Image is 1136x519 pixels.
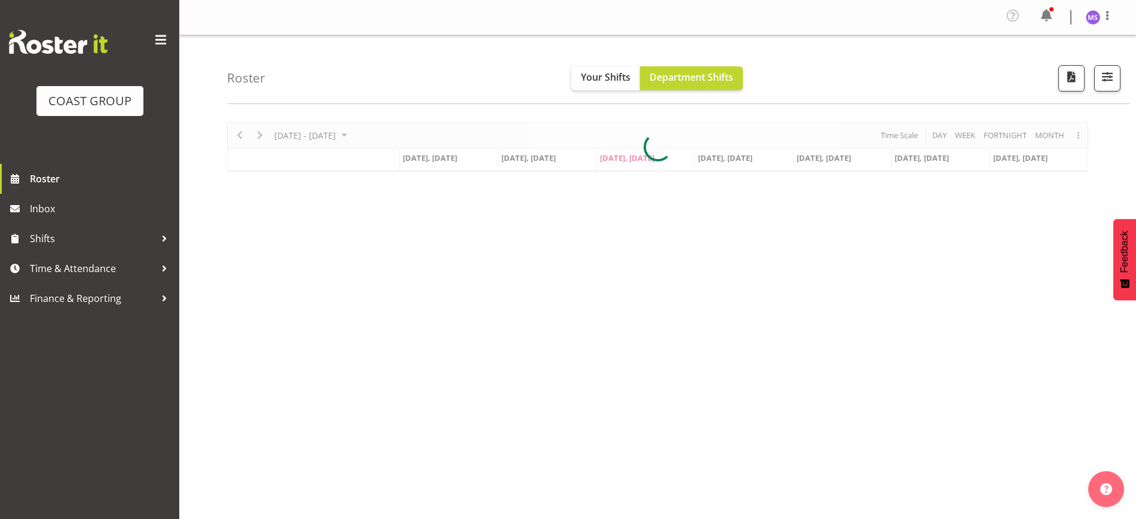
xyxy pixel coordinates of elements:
[30,289,155,307] span: Finance & Reporting
[1119,231,1130,273] span: Feedback
[30,170,173,188] span: Roster
[9,30,108,54] img: Rosterit website logo
[30,200,173,218] span: Inbox
[30,259,155,277] span: Time & Attendance
[48,92,131,110] div: COAST GROUP
[571,66,640,90] button: Your Shifts
[30,230,155,248] span: Shifts
[640,66,743,90] button: Department Shifts
[1100,483,1112,495] img: help-xxl-2.png
[1058,65,1085,91] button: Download a PDF of the roster according to the set date range.
[1094,65,1120,91] button: Filter Shifts
[227,71,265,85] h4: Roster
[581,71,630,84] span: Your Shifts
[1086,10,1100,25] img: maria-scarabino1133.jpg
[1113,219,1136,300] button: Feedback - Show survey
[650,71,733,84] span: Department Shifts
